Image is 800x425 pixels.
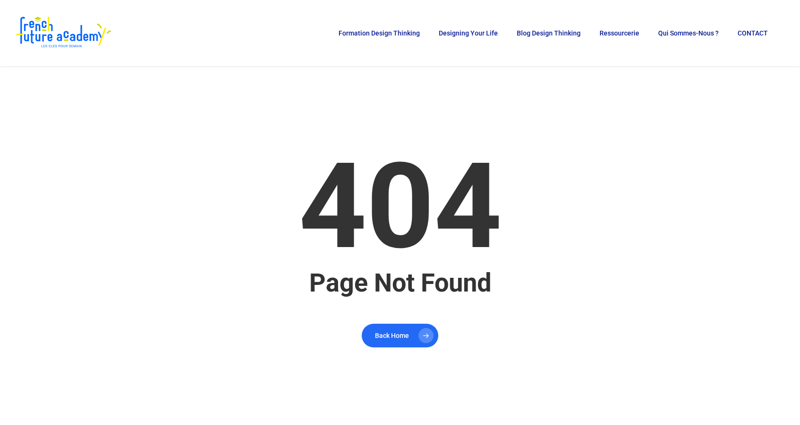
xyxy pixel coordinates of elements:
img: French Future Academy [13,14,113,52]
a: Ressourcerie [595,30,644,36]
a: Designing Your Life [434,30,503,36]
a: Blog Design Thinking [512,30,585,36]
a: Formation Design Thinking [334,30,425,36]
a: Qui sommes-nous ? [653,30,723,36]
span: Ressourcerie [600,29,639,37]
span: Blog Design Thinking [517,29,581,37]
span: Formation Design Thinking [339,29,420,37]
span: Designing Your Life [439,29,498,37]
span: Back Home [375,331,409,340]
a: CONTACT [733,30,773,36]
h2: Page Not Found [88,269,712,297]
a: Back Home [362,324,438,347]
h1: 404 [88,148,712,266]
span: Qui sommes-nous ? [658,29,719,37]
span: CONTACT [738,29,768,37]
